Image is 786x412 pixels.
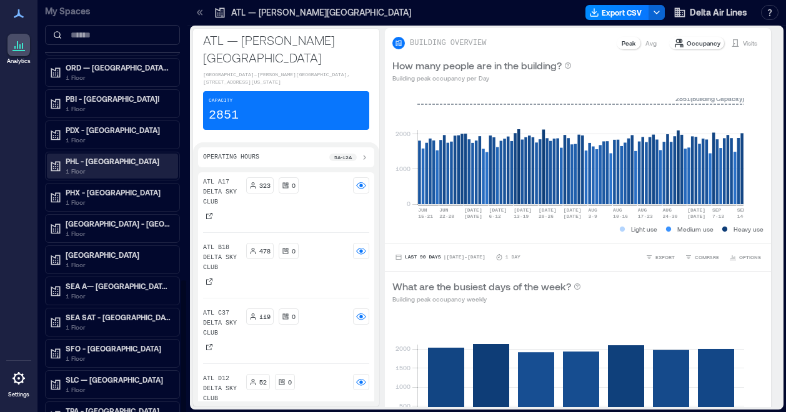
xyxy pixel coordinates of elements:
[727,251,764,263] button: OPTIONS
[514,207,532,213] text: [DATE]
[690,6,747,19] span: Delta Air Lines
[687,38,720,48] p: Occupancy
[663,207,672,213] text: AUG
[399,402,410,410] tspan: 500
[203,243,241,273] p: ATL B18 Delta Sky Club
[505,253,520,261] p: 1 Day
[489,213,501,219] text: 6-12
[464,213,482,219] text: [DATE]
[392,58,562,73] p: How many people are in the building?
[66,187,171,197] p: PHX - [GEOGRAPHIC_DATA]
[203,374,241,404] p: ATL D12 Delta Sky Club
[410,38,486,48] p: BUILDING OVERVIEW
[687,213,705,219] text: [DATE]
[489,207,507,213] text: [DATE]
[670,2,751,22] button: Delta Air Lines
[66,250,171,260] p: [GEOGRAPHIC_DATA]
[66,218,171,228] p: [GEOGRAPHIC_DATA] - [GEOGRAPHIC_DATA]
[564,213,582,219] text: [DATE]
[66,353,171,363] p: 1 Floor
[743,38,757,48] p: Visits
[8,391,29,398] p: Settings
[395,345,410,352] tspan: 2000
[418,213,433,219] text: 15-21
[613,213,628,219] text: 10-16
[395,165,410,172] tspan: 1000
[209,97,232,104] p: Capacity
[739,253,761,261] span: OPTIONS
[682,251,722,263] button: COMPARE
[292,246,296,256] p: 0
[395,130,410,137] tspan: 2000
[407,200,410,207] tspan: 0
[66,125,171,135] p: PDX - [GEOGRAPHIC_DATA]
[66,312,171,322] p: SEA SAT - [GEOGRAPHIC_DATA]-[GEOGRAPHIC_DATA]
[392,279,571,294] p: What are the busiest days of the week?
[645,38,657,48] p: Avg
[203,31,369,66] p: ATL — [PERSON_NAME][GEOGRAPHIC_DATA]
[66,385,171,395] p: 1 Floor
[464,207,482,213] text: [DATE]
[643,251,677,263] button: EXPORT
[288,377,292,387] p: 0
[66,375,171,385] p: SLC — [GEOGRAPHIC_DATA]
[395,364,410,371] tspan: 1500
[695,253,719,261] span: COMPARE
[392,73,572,83] p: Building peak occupancy per Day
[712,213,724,219] text: 7-13
[259,377,267,387] p: 52
[66,343,171,353] p: SFO - [GEOGRAPHIC_DATA]
[203,177,241,207] p: ATL A17 Delta Sky Club
[259,180,271,190] p: 323
[439,207,449,213] text: JUN
[564,207,582,213] text: [DATE]
[655,253,675,261] span: EXPORT
[66,104,171,114] p: 1 Floor
[231,6,411,19] p: ATL — [PERSON_NAME][GEOGRAPHIC_DATA]
[66,156,171,166] p: PHL - [GEOGRAPHIC_DATA]
[638,207,647,213] text: AUG
[66,62,171,72] p: ORD — [GEOGRAPHIC_DATA][PERSON_NAME]
[737,207,747,213] text: SEP
[66,166,171,176] p: 1 Floor
[209,107,239,124] p: 2851
[613,207,622,213] text: AUG
[392,251,488,263] button: Last 90 Days |[DATE]-[DATE]
[66,94,171,104] p: PBI - [GEOGRAPHIC_DATA]!
[7,57,31,65] p: Analytics
[3,30,34,69] a: Analytics
[66,322,171,332] p: 1 Floor
[622,38,635,48] p: Peak
[539,213,554,219] text: 20-26
[677,224,714,234] p: Medium use
[539,207,557,213] text: [DATE]
[392,294,581,304] p: Building peak occupancy weekly
[66,135,171,145] p: 1 Floor
[334,154,352,161] p: 5a - 12a
[588,213,597,219] text: 3-9
[292,180,296,190] p: 0
[687,207,705,213] text: [DATE]
[663,213,678,219] text: 24-30
[631,224,657,234] p: Light use
[203,308,241,338] p: ATL C37 Delta Sky Club
[66,260,171,270] p: 1 Floor
[588,207,597,213] text: AUG
[292,311,296,321] p: 0
[734,224,764,234] p: Heavy use
[418,207,427,213] text: JUN
[585,5,649,20] button: Export CSV
[203,71,369,86] p: [GEOGRAPHIC_DATA]–[PERSON_NAME][GEOGRAPHIC_DATA], [STREET_ADDRESS][US_STATE]
[439,213,454,219] text: 22-28
[66,197,171,207] p: 1 Floor
[203,152,259,162] p: Operating Hours
[66,281,171,291] p: SEA A— [GEOGRAPHIC_DATA]-[GEOGRAPHIC_DATA]
[259,311,271,321] p: 119
[638,213,653,219] text: 17-23
[66,291,171,301] p: 1 Floor
[259,246,271,256] p: 478
[4,363,34,402] a: Settings
[66,72,171,82] p: 1 Floor
[737,213,752,219] text: 14-20
[395,383,410,390] tspan: 1000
